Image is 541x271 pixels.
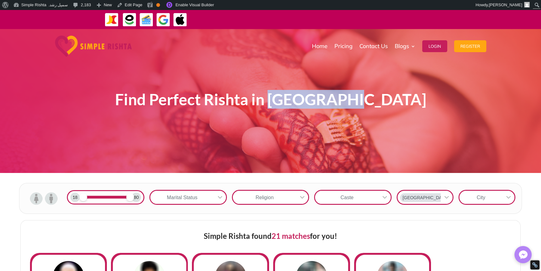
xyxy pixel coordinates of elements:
[115,90,426,109] span: Find Perfect Rishta in [GEOGRAPHIC_DATA]
[10,16,15,21] img: website_grey.svg
[17,36,22,41] img: tab_domain_overview_orange.svg
[204,231,337,240] span: Simple Rishta found for you!
[454,40,486,52] button: Register
[105,13,119,27] img: JazzCash-icon
[454,31,486,62] a: Register
[422,31,447,62] a: Login
[156,3,160,7] div: OK
[359,31,388,62] a: Contact Us
[395,31,415,62] a: Blogs
[69,37,105,41] div: Keywords by Traffic
[123,13,137,27] img: EasyPaisa-icon
[70,193,80,202] div: 18
[315,191,379,204] div: Caste
[16,16,69,21] div: Domain: [DOMAIN_NAME]
[132,193,141,202] div: 80
[156,13,170,27] img: GooglePay-icon
[334,31,353,62] a: Pricing
[139,13,153,27] img: Credit Cards
[18,10,31,15] div: v 4.0.25
[150,191,214,204] div: Marital Status
[403,195,448,201] span: [GEOGRAPHIC_DATA]
[173,13,187,27] img: ApplePay-icon
[272,231,310,240] span: 21 matches
[422,40,447,52] button: Login
[233,191,297,204] div: Religion
[459,191,503,204] div: City
[24,37,56,41] div: Domain Overview
[532,262,538,268] div: Restore Info Box &#10;&#10;NoFollow Info:&#10; META-Robots NoFollow: &#09;true&#10; META-Robots N...
[62,36,67,41] img: tab_keywords_by_traffic_grey.svg
[489,2,522,7] span: [PERSON_NAME]
[10,10,15,15] img: logo_orange.svg
[517,249,529,261] img: Messenger
[312,31,328,62] a: Home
